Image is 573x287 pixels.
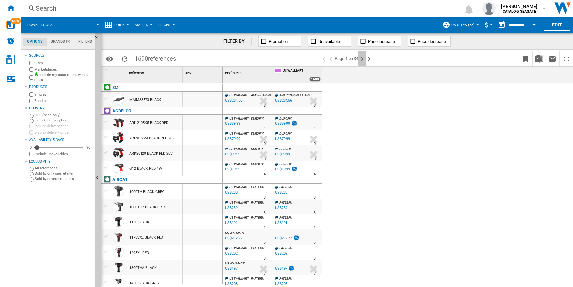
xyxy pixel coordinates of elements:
[485,17,491,33] button: $
[481,17,495,33] md-menu: Currency
[264,125,266,132] div: Delivery Time : 4 days
[264,171,266,178] div: Delivery Time : 4 days
[274,235,300,242] div: US$212.22
[105,17,128,33] div: Price
[30,167,34,171] input: All references
[112,176,127,184] div: Click to filter on that brand
[264,102,266,109] div: Delivery Time : 8 days
[314,102,316,109] div: Delivery Time : 8 days
[264,225,266,231] div: Delivery Time : 1 day
[29,67,33,72] input: Marketplaces
[27,17,59,33] button: Power tools
[275,282,287,286] div: US$208
[129,261,157,276] div: 1300THA BLACK
[128,67,182,77] div: Reference Sort None
[229,277,249,280] span: US WALMART
[327,51,335,66] button: >Previous page
[275,167,290,171] div: US$19.99
[314,240,316,247] div: Delivery Time : 2 days
[224,151,240,158] div: Last updated : Monday, 1 September 2025 10:12
[533,51,546,66] button: Download in Excel
[275,152,290,156] div: US$99.99
[358,36,401,47] button: Price increase
[229,246,249,250] span: US WALMART
[29,73,33,82] input: Include my assortment within stats
[275,137,290,141] div: US$79.99
[29,159,92,164] div: Exclusivity
[250,132,264,135] span: : DUROFIX
[135,17,151,33] button: Matrix
[131,51,179,65] span: 1690
[129,161,162,176] div: G12 BLACK RED 12V
[275,121,290,126] div: US$89.99
[34,61,92,66] label: Sites
[74,38,96,46] md-tab-item: Filters
[35,113,92,118] label: OFF (price only)
[158,23,170,27] span: Prices
[309,77,321,82] div: 1689 offers sold by US WALMART
[274,166,298,173] div: US$19.99
[224,67,272,77] div: Sort None
[129,116,168,131] div: ARI12105K5 BLACK RED
[314,141,316,147] div: Delivery Time : 0 day
[27,23,53,27] span: Power tools
[224,120,240,127] div: Last updated : Monday, 1 September 2025 11:18
[29,84,92,90] div: Products
[10,18,21,24] span: NEW
[224,205,237,211] div: Last updated : Monday, 1 September 2025 10:48
[314,270,316,277] div: Delivery Time : 7 days
[314,194,316,201] div: Delivery Time : 3 days
[224,220,237,226] div: Last updated : Monday, 1 September 2025 10:20
[319,51,327,66] button: First page
[451,17,478,33] button: US sites (53)
[224,97,242,104] div: Last updated : Monday, 1 September 2025 08:51
[129,146,173,161] div: ARK20129 BLACK RED 20V
[36,4,440,13] div: Search
[366,51,374,66] button: Last page
[135,23,148,27] span: Matrix
[29,137,92,143] div: Availability 5 Days
[274,151,290,158] div: US$99.99
[225,262,245,265] span: US WALMART
[274,120,298,127] div: US$89.99
[28,145,33,150] div: 0
[224,166,240,173] div: Last updated : Monday, 1 September 2025 10:19
[223,38,252,45] div: FILTER BY
[250,185,264,189] span: : PATTERN
[34,67,92,72] label: Marketplaces
[368,39,395,44] span: Price increase
[25,17,98,33] div: Power tools
[128,67,182,77] div: Sort None
[250,162,264,166] span: : DUROFIX
[279,147,292,151] span: DUROFIX
[274,97,292,104] div: US$284.56
[274,250,287,257] div: US$202
[293,235,300,241] img: promotionV3.png
[225,71,242,74] span: Profile Min
[560,51,573,66] button: Maximize
[229,93,249,97] span: US WALMART
[34,72,92,83] label: Include my assortment within stats
[129,200,166,215] div: 1000TH2 BLACK GREY
[264,210,266,216] div: Delivery Time : 3 days
[291,120,298,126] img: promotionV3.png
[229,162,249,166] span: US WALMART
[250,93,283,97] span: : AMERICAN MECHANIC
[113,67,126,77] div: Sort None
[250,117,264,120] span: : DUROFIX
[528,18,540,30] button: Open calendar
[225,231,245,235] span: US WALMART
[229,185,249,189] span: US WALMART
[184,67,222,77] div: SKU Sort None
[129,71,144,74] span: Reference
[29,61,33,65] input: Sites
[6,55,15,64] img: cosmetic-logo.svg
[291,166,298,172] img: promotionV3.png
[535,55,543,63] img: excel-24x24.png
[158,17,174,33] button: Prices
[274,136,290,142] div: US$79.99
[34,152,92,157] label: Exclude unavailables
[275,266,287,271] div: US$197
